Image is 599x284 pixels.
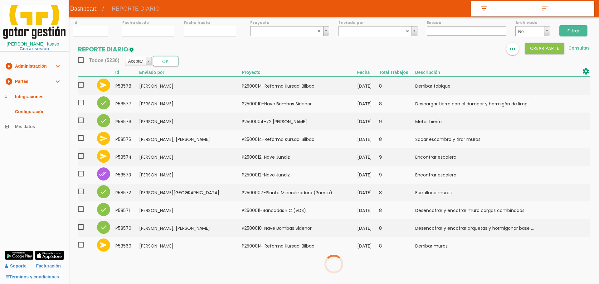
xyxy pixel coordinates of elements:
[100,206,107,213] i: check
[139,184,242,201] td: [PERSON_NAME][GEOGRAPHIC_DATA]
[115,184,139,201] td: 58572
[582,68,590,75] i: settings
[242,166,357,184] td: P2500012-Nave Jundiz
[515,20,550,25] label: Archivado
[559,25,587,36] input: Filtrar
[139,219,242,237] td: [PERSON_NAME], [PERSON_NAME]
[115,113,139,130] td: 58576
[518,26,542,36] span: No
[5,274,59,279] a: Términos y condiciones
[427,20,506,25] label: Estado
[153,56,178,66] button: OK
[35,251,64,260] img: app-store.png
[357,148,379,166] td: [DATE]
[540,5,550,13] i: sort
[533,1,594,16] a: sort
[357,77,379,95] td: [DATE]
[379,219,415,237] td: 8
[415,201,565,219] td: Desencofrar y encofrar muro cargas combinadas
[242,130,357,148] td: P2500014-Reforma Kursaal Bilbao
[139,77,242,95] td: [PERSON_NAME]
[139,148,242,166] td: [PERSON_NAME]
[5,74,12,89] i: play_circle_filled
[379,77,415,95] td: 8
[379,184,415,201] td: 8
[357,113,379,130] td: [DATE]
[115,77,139,95] td: 58578
[415,113,565,130] td: Meter hierro
[242,77,357,95] td: P2500014-Reforma Kursaal Bilbao
[107,1,164,17] span: REPORTE DIARIO
[242,113,357,130] td: P2500004-72 [PERSON_NAME]
[379,113,415,130] td: 9
[415,68,565,77] th: Descripción
[139,201,242,219] td: [PERSON_NAME]
[379,148,415,166] td: 9
[242,201,357,219] td: P2500011-Bancadas EIC (VDS)
[115,148,139,166] td: 58574
[415,184,565,201] td: Ferrallado muros
[139,95,242,113] td: [PERSON_NAME]
[515,26,550,36] a: No
[415,237,565,255] td: Derribar muros
[525,43,564,54] button: Crear PARTE
[115,130,139,148] td: 58575
[100,188,107,195] i: check
[379,130,415,148] td: 8
[128,47,134,53] img: edit-1.png
[357,166,379,184] td: [DATE]
[5,263,27,268] a: Soporte
[357,130,379,148] td: [DATE]
[415,148,565,166] td: Encontrar escalera
[250,20,329,25] label: Proyecto
[379,68,415,77] th: Total Trabajos
[3,5,66,39] img: itcons-logo
[100,241,107,249] i: send
[115,166,139,184] td: 58573
[242,219,357,237] td: P2500010-Nave Bombas Sidenor
[357,219,379,237] td: [DATE]
[415,130,565,148] td: Sacar escombro y tirar muros
[479,5,489,13] i: filter_list
[568,46,590,51] a: Consultas
[115,95,139,113] td: 58577
[139,68,242,77] th: Enviado por
[379,166,415,184] td: 9
[5,59,12,74] i: play_circle_filled
[5,251,34,260] img: google-play.png
[357,184,379,201] td: [DATE]
[100,135,107,142] i: send
[525,46,564,51] a: Crear PARTE
[78,56,119,64] span: Todos (5236)
[122,20,175,25] label: Fecha desde
[242,148,357,166] td: P2500012-Nave Jundiz
[242,184,357,201] td: P2500007-Planta Mineralizadora (Puerto)
[54,59,61,74] i: expand_more
[415,219,565,237] td: Desencofrar y encofrar arquetas y hormigonar base ...
[115,219,139,237] td: 58570
[139,130,242,148] td: [PERSON_NAME], [PERSON_NAME]
[471,1,533,16] a: filter_list
[184,20,236,25] label: Fecha hasta
[357,68,379,77] th: Fecha
[379,237,415,255] td: 8
[415,95,565,113] td: Descargar tierra con el dumper y hormigón de limpi...
[54,74,61,89] i: expand_more
[100,117,107,124] i: check
[100,152,107,160] i: send
[242,95,357,113] td: P2500010-Nave Bombas Sidenor
[73,20,108,25] label: id
[115,237,139,255] td: 58569
[357,95,379,113] td: [DATE]
[100,81,107,89] i: send
[100,224,107,231] i: check
[379,201,415,219] td: 8
[100,99,107,107] i: check
[139,113,242,130] td: [PERSON_NAME]
[509,43,517,55] i: more_horiz
[99,170,106,178] i: done_all
[415,77,565,95] td: Derribar tabique
[338,20,417,25] label: Enviado por
[379,95,415,113] td: 8
[415,166,565,184] td: Encontrar escalera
